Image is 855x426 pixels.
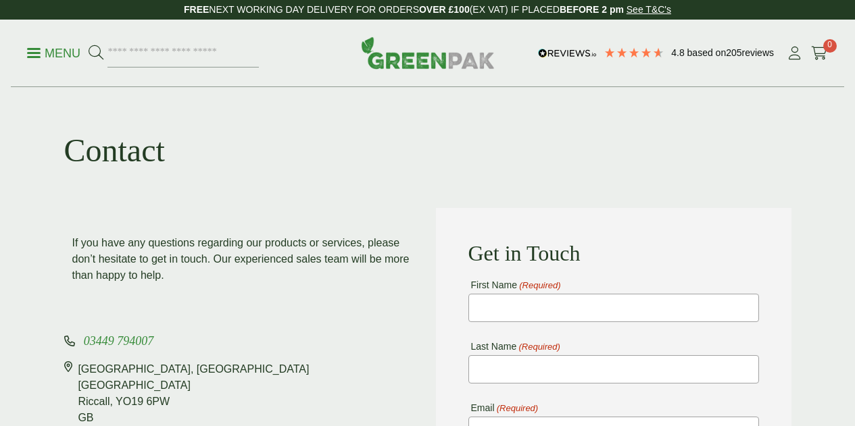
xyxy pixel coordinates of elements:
a: Menu [27,45,80,59]
span: Based on [687,47,727,58]
div: [GEOGRAPHIC_DATA], [GEOGRAPHIC_DATA] [GEOGRAPHIC_DATA] Riccall, YO19 6PW GB [78,361,309,426]
span: 4.8 [671,47,687,58]
label: Email [468,403,539,413]
strong: FREE [184,4,209,15]
h1: Contact [64,131,165,170]
a: 0 [811,43,828,63]
label: First Name [468,280,561,290]
div: 4.79 Stars [604,47,664,59]
p: If you have any questions regarding our products or services, please don’t hesitate to get in tou... [72,235,412,284]
label: Last Name [468,342,560,352]
i: Cart [811,47,828,60]
img: GreenPak Supplies [361,36,495,69]
span: 205 [726,47,741,58]
a: See T&C's [627,4,671,15]
a: 03449 794007 [84,336,154,347]
i: My Account [786,47,803,60]
span: (Required) [518,342,560,352]
strong: OVER £100 [419,4,470,15]
span: 0 [823,39,837,53]
span: reviews [742,47,774,58]
span: (Required) [518,281,561,290]
img: REVIEWS.io [538,49,597,58]
p: Menu [27,45,80,61]
span: (Required) [495,404,538,413]
strong: BEFORE 2 pm [560,4,624,15]
span: 03449 794007 [84,334,154,348]
h2: Get in Touch [468,240,759,266]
